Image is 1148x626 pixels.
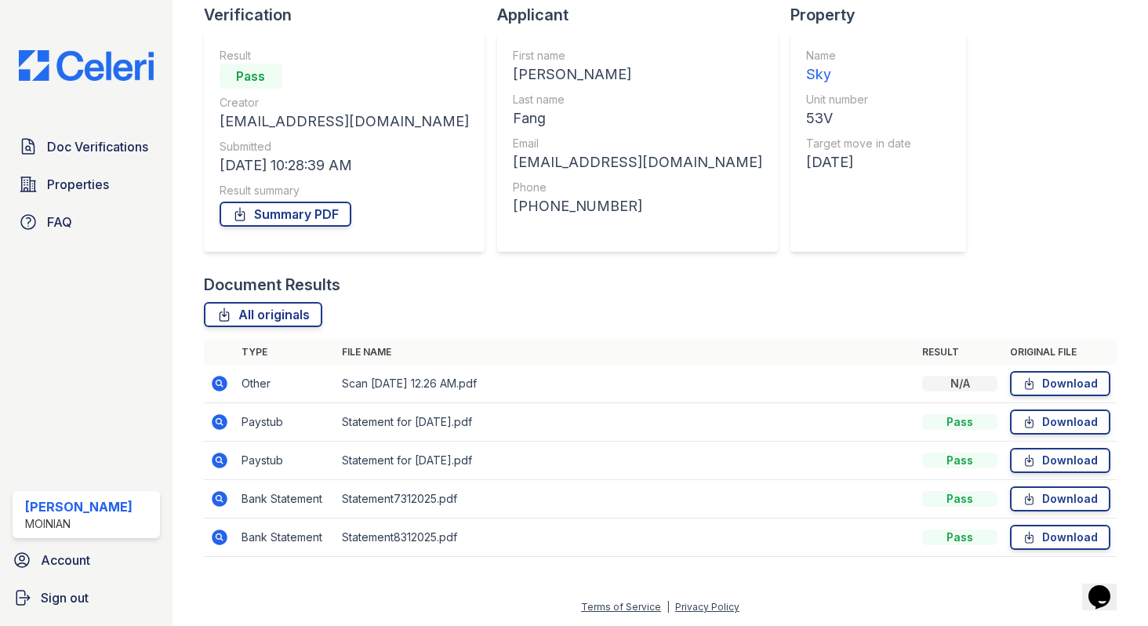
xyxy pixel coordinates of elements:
a: All originals [204,302,322,327]
a: Name Sky [806,48,911,86]
div: Verification [204,4,497,26]
div: Phone [513,180,762,195]
a: Download [1010,486,1110,511]
div: Document Results [204,274,340,296]
a: Sign out [6,582,166,613]
div: [PERSON_NAME] [25,497,133,516]
td: Paystub [235,442,336,480]
div: | [667,601,670,613]
div: Pass [922,530,997,545]
span: Account [41,551,90,570]
div: Result [220,48,469,64]
span: Sign out [41,588,89,607]
th: File name [336,340,916,365]
a: Properties [13,169,160,200]
th: Original file [1004,340,1117,365]
div: Email [513,136,762,151]
span: Doc Verifications [47,137,148,156]
div: Moinian [25,516,133,532]
div: Submitted [220,139,469,155]
a: Account [6,544,166,576]
div: Pass [922,414,997,430]
div: [DATE] 10:28:39 AM [220,155,469,177]
div: Creator [220,95,469,111]
a: Download [1010,409,1110,435]
div: Sky [806,64,911,86]
a: Doc Verifications [13,131,160,162]
div: N/A [922,376,997,391]
div: Pass [220,64,282,89]
a: Download [1010,525,1110,550]
td: Bank Statement [235,519,336,557]
td: Statement for [DATE].pdf [336,442,916,480]
div: Unit number [806,92,911,107]
div: [EMAIL_ADDRESS][DOMAIN_NAME] [220,111,469,133]
div: Property [790,4,979,26]
a: Terms of Service [581,601,661,613]
th: Result [916,340,1004,365]
div: Result summary [220,183,469,198]
span: FAQ [47,213,72,231]
div: [PERSON_NAME] [513,64,762,86]
div: Name [806,48,911,64]
iframe: chat widget [1082,563,1132,610]
div: [PHONE_NUMBER] [513,195,762,217]
div: [EMAIL_ADDRESS][DOMAIN_NAME] [513,151,762,173]
td: Bank Statement [235,480,336,519]
div: Fang [513,107,762,129]
a: FAQ [13,206,160,238]
div: Pass [922,491,997,507]
a: Summary PDF [220,202,351,227]
div: Last name [513,92,762,107]
div: Applicant [497,4,790,26]
div: Target move in date [806,136,911,151]
a: Download [1010,371,1110,396]
div: Pass [922,453,997,468]
td: Paystub [235,403,336,442]
a: Download [1010,448,1110,473]
th: Type [235,340,336,365]
td: Other [235,365,336,403]
td: Statement7312025.pdf [336,480,916,519]
div: [DATE] [806,151,911,173]
td: Statement for [DATE].pdf [336,403,916,442]
div: First name [513,48,762,64]
div: 53V [806,107,911,129]
a: Privacy Policy [675,601,739,613]
td: Statement8312025.pdf [336,519,916,557]
td: Scan [DATE] 12.26 AM.pdf [336,365,916,403]
span: Properties [47,175,109,194]
img: CE_Logo_Blue-a8612792a0a2168367f1c8372b55b34899dd931a85d93a1a3d3e32e68fde9ad4.png [6,50,166,81]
